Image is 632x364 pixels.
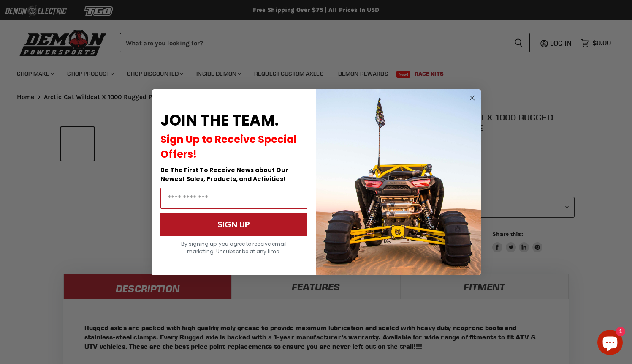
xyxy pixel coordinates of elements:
[160,166,288,183] span: Be The First To Receive News about Our Newest Sales, Products, and Activities!
[160,132,297,161] span: Sign Up to Receive Special Offers!
[160,109,279,131] span: JOIN THE TEAM.
[595,330,625,357] inbox-online-store-chat: Shopify online store chat
[316,89,481,275] img: a9095488-b6e7-41ba-879d-588abfab540b.jpeg
[160,188,307,209] input: Email Address
[181,240,287,255] span: By signing up, you agree to receive email marketing. Unsubscribe at any time.
[160,213,307,236] button: SIGN UP
[467,93,477,103] button: Close dialog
